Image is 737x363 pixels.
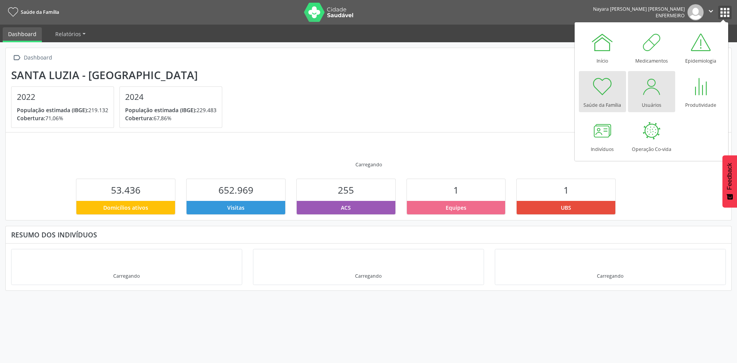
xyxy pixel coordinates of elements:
a: Relatórios [50,27,91,41]
p: 71,06% [17,114,108,122]
a: Dashboard [3,27,42,42]
span: Enfermeiro [656,12,685,19]
a: Saúde da Família [579,71,626,112]
a: Epidemiologia [677,27,724,68]
span: 1 [453,184,459,196]
div: Carregando [355,273,382,279]
a: Início [579,27,626,68]
h4: 2022 [17,92,108,102]
a: Saúde da Família [5,6,59,18]
a: Usuários [628,71,675,112]
span: Equipes [446,204,466,212]
span: Saúde da Família [21,9,59,15]
button: Feedback - Mostrar pesquisa [722,155,737,207]
a: Indivíduos [579,115,626,156]
span: 53.436 [111,184,140,196]
span: Cobertura: [125,114,154,122]
div: Carregando [113,273,140,279]
button: apps [718,6,732,19]
p: 67,86% [125,114,216,122]
span: ACS [341,204,351,212]
span: Domicílios ativos [103,204,148,212]
i:  [707,7,715,15]
span: UBS [561,204,571,212]
button:  [704,4,718,20]
a: Operação Co-vida [628,115,675,156]
span: Cobertura: [17,114,45,122]
h4: 2024 [125,92,216,102]
div: Carregando [597,273,623,279]
span: Feedback [726,163,733,190]
div: Nayara [PERSON_NAME] [PERSON_NAME] [593,6,685,12]
i:  [11,52,22,63]
span: 255 [338,184,354,196]
span: Relatórios [55,30,81,38]
span: 652.969 [218,184,253,196]
a:  Dashboard [11,52,53,63]
span: População estimada (IBGE): [125,106,197,114]
div: Dashboard [22,52,53,63]
span: 1 [563,184,569,196]
span: Visitas [227,204,245,212]
div: Resumo dos indivíduos [11,230,726,239]
a: Produtividade [677,71,724,112]
div: Santa Luzia - [GEOGRAPHIC_DATA] [11,69,228,81]
img: img [687,4,704,20]
p: 219.132 [17,106,108,114]
div: Carregando [355,161,382,168]
a: Medicamentos [628,27,675,68]
p: 229.483 [125,106,216,114]
span: População estimada (IBGE): [17,106,88,114]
